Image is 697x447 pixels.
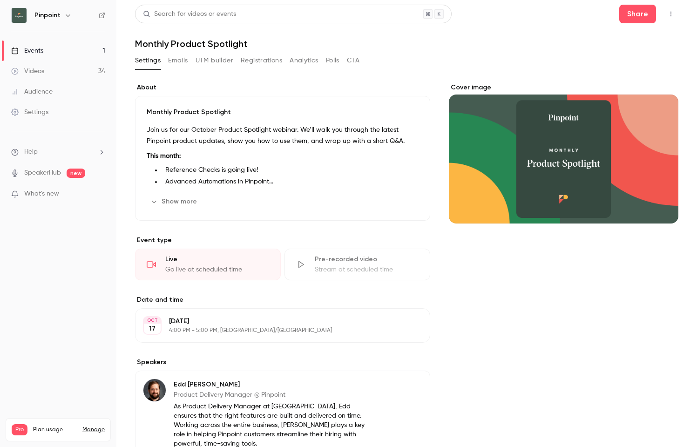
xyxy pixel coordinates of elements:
[449,83,678,92] label: Cover image
[135,236,430,245] p: Event type
[241,53,282,68] button: Registrations
[82,426,105,433] a: Manage
[135,295,430,305] label: Date and time
[143,379,166,401] img: Edd Slaney
[147,124,419,147] p: Join us for our October Product Spotlight webinar. We’ll walk you through the latest Pinpoint pro...
[449,83,678,223] section: Cover image
[147,108,419,117] p: Monthly Product Spotlight
[24,189,59,199] span: What's new
[143,9,236,19] div: Search for videos or events
[67,169,85,178] span: new
[24,147,38,157] span: Help
[165,255,269,264] div: Live
[24,168,61,178] a: SpeakerHub
[169,327,381,334] p: 4:00 PM - 5:00 PM, [GEOGRAPHIC_DATA]/[GEOGRAPHIC_DATA]
[135,358,430,367] label: Speakers
[12,424,27,435] span: Pro
[162,165,419,175] li: Reference Checks is going live!
[196,53,233,68] button: UTM builder
[315,255,419,264] div: Pre-recorded video
[174,380,370,389] p: Edd [PERSON_NAME]
[135,249,281,280] div: LiveGo live at scheduled time
[149,324,156,333] p: 17
[94,190,105,198] iframe: Noticeable Trigger
[168,53,188,68] button: Emails
[33,426,77,433] span: Plan usage
[315,265,419,274] div: Stream at scheduled time
[144,317,161,324] div: OCT
[162,177,419,187] li: Advanced Automations in Pinpoint
[174,390,370,400] p: Product Delivery Manager @ Pinpoint
[11,67,44,76] div: Videos
[135,83,430,92] label: About
[147,153,181,159] strong: This month:
[169,317,381,326] p: [DATE]
[11,147,105,157] li: help-dropdown-opener
[284,249,430,280] div: Pre-recorded videoStream at scheduled time
[326,53,339,68] button: Polls
[34,11,61,20] h6: Pinpoint
[12,8,27,23] img: Pinpoint
[165,265,269,274] div: Go live at scheduled time
[347,53,359,68] button: CTA
[11,108,48,117] div: Settings
[135,38,678,49] h1: Monthly Product Spotlight
[619,5,656,23] button: Share
[290,53,318,68] button: Analytics
[147,194,203,209] button: Show more
[11,87,53,96] div: Audience
[11,46,43,55] div: Events
[135,53,161,68] button: Settings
